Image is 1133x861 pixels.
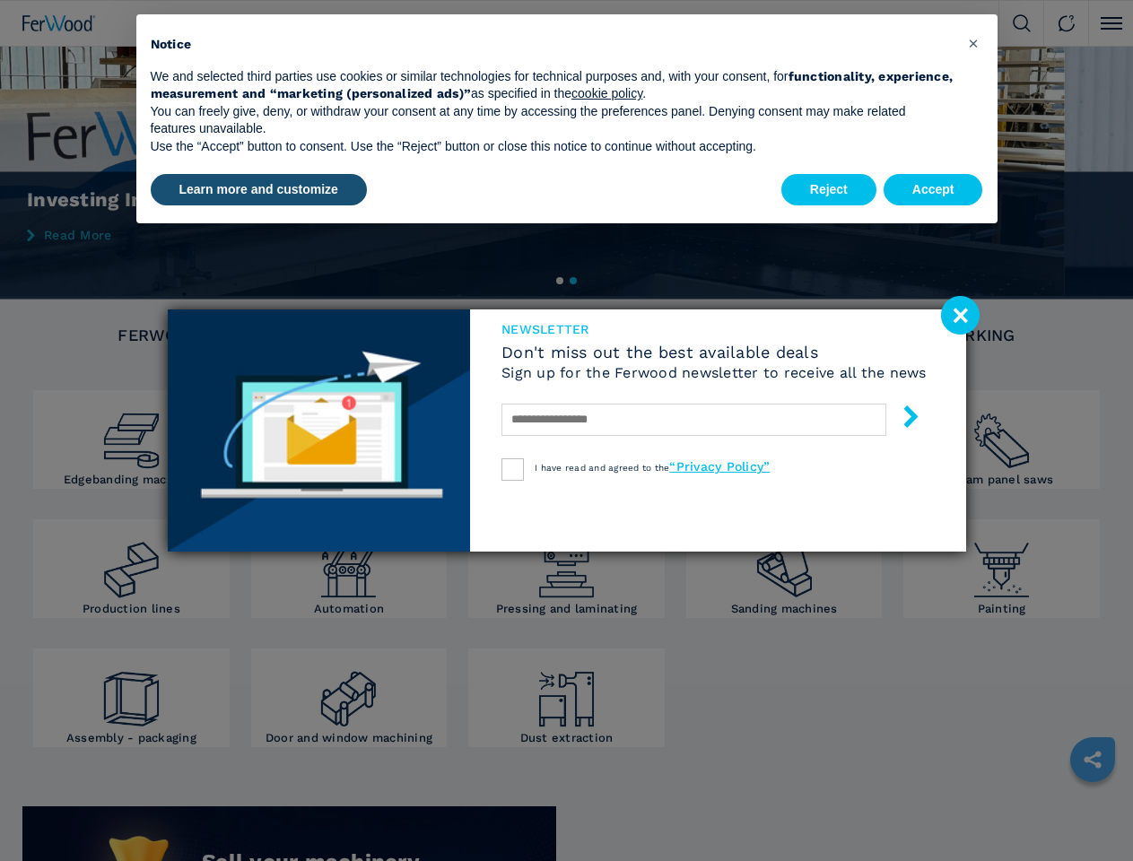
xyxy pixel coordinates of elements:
[960,29,989,57] button: Close this notice
[151,138,954,156] p: Use the “Accept” button to consent. Use the “Reject” button or close this notice to continue with...
[501,344,927,361] span: Don't miss out the best available deals
[882,398,922,440] button: submit-button
[168,309,471,552] img: Newsletter image
[884,174,983,206] button: Accept
[535,463,770,473] span: I have read and agreed to the
[781,174,876,206] button: Reject
[501,323,927,335] span: newsletter
[151,69,954,101] strong: functionality, experience, measurement and “marketing (personalized ads)”
[151,68,954,103] p: We and selected third parties use cookies or similar technologies for technical purposes and, wit...
[571,86,642,100] a: cookie policy
[151,36,954,54] h2: Notice
[151,103,954,138] p: You can freely give, deny, or withdraw your consent at any time by accessing the preferences pane...
[151,174,367,206] button: Learn more and customize
[669,459,770,474] a: “Privacy Policy”
[501,366,927,380] h6: Sign up for the Ferwood newsletter to receive all the news
[968,32,979,54] span: ×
